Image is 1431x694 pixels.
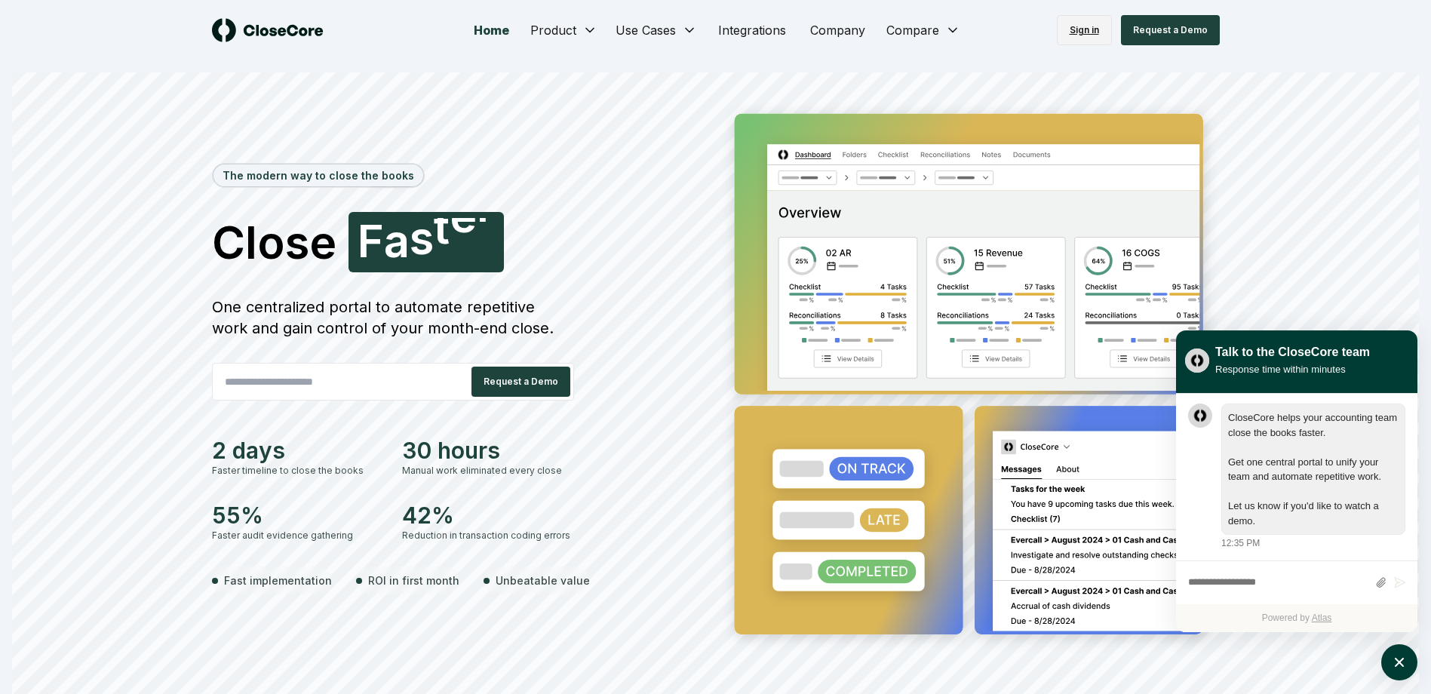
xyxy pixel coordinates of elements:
[212,437,384,464] div: 2 days
[402,529,574,542] div: Reduction in transaction coding errors
[384,218,410,263] span: a
[462,15,521,45] a: Home
[1176,394,1417,632] div: atlas-ticket
[1228,410,1399,528] div: atlas-message-text
[616,21,676,39] span: Use Cases
[1221,404,1405,535] div: atlas-message-bubble
[358,218,384,263] span: F
[402,464,574,478] div: Manual work eliminated every close
[1188,404,1405,550] div: atlas-message
[450,193,477,238] span: e
[212,529,384,542] div: Faster audit evidence gathering
[1215,361,1370,377] div: Response time within minutes
[496,573,590,588] span: Unbeatable value
[1121,15,1220,45] button: Request a Demo
[213,164,423,186] div: The modern way to close the books
[212,220,336,265] span: Close
[886,21,939,39] span: Compare
[1221,404,1405,550] div: Monday, August 11, 12:35 PM
[212,296,574,339] div: One centralized portal to automate repetitive work and gain control of your month-end close.
[1375,576,1386,589] button: Attach files by clicking or dropping files here
[410,215,434,260] span: s
[706,15,798,45] a: Integrations
[1221,536,1260,550] div: 12:35 PM
[798,15,877,45] a: Company
[471,367,570,397] button: Request a Demo
[224,573,332,588] span: Fast implementation
[477,183,495,228] span: r
[402,502,574,529] div: 42%
[1215,343,1370,361] div: Talk to the CloseCore team
[606,15,706,45] button: Use Cases
[877,15,969,45] button: Compare
[722,103,1220,653] img: Jumbotron
[521,15,606,45] button: Product
[1057,15,1112,45] a: Sign in
[368,573,459,588] span: ROI in first month
[402,437,574,464] div: 30 hours
[212,18,324,42] img: logo
[530,21,576,39] span: Product
[1176,330,1417,632] div: atlas-window
[1188,404,1212,428] div: atlas-message-author-avatar
[1188,569,1405,597] div: atlas-composer
[1176,604,1417,632] div: Powered by
[1185,349,1209,373] img: yblje5SQxOoZuw2TcITt_icon.png
[1312,613,1332,623] a: Atlas
[212,464,384,478] div: Faster timeline to close the books
[434,204,450,250] span: t
[212,502,384,529] div: 55%
[1381,644,1417,680] button: atlas-launcher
